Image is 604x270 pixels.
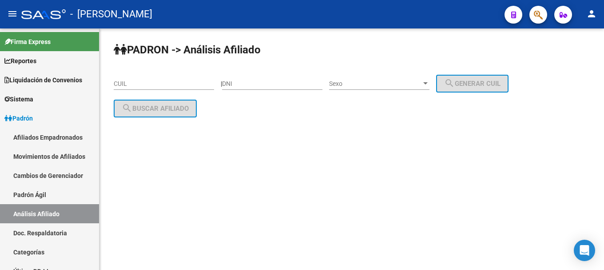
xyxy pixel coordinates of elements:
[4,56,36,66] span: Reportes
[70,4,152,24] span: - [PERSON_NAME]
[436,75,509,93] button: Generar CUIL
[444,78,455,89] mat-icon: search
[122,103,132,113] mat-icon: search
[4,37,51,47] span: Firma Express
[586,8,597,19] mat-icon: person
[114,44,261,56] strong: PADRON -> Análisis Afiliado
[574,240,595,261] div: Open Intercom Messenger
[444,80,501,88] span: Generar CUIL
[4,75,82,85] span: Liquidación de Convenios
[122,105,189,113] span: Buscar afiliado
[4,94,33,104] span: Sistema
[329,80,421,88] span: Sexo
[114,100,197,117] button: Buscar afiliado
[7,8,18,19] mat-icon: menu
[4,113,33,123] span: Padrón
[221,80,515,87] div: |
